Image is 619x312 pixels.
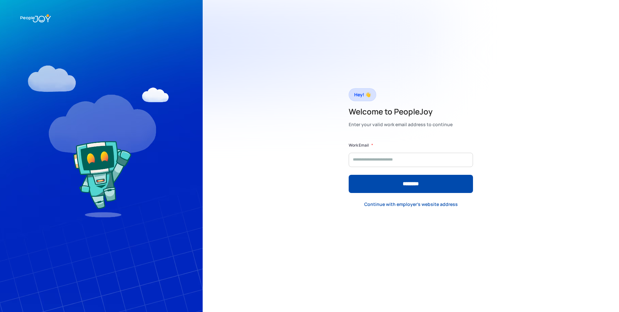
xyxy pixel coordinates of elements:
[359,198,463,211] a: Continue with employer's website address
[364,201,458,208] div: Continue with employer's website address
[349,120,453,129] div: Enter your valid work email address to continue
[354,90,371,99] div: Hey! 👋
[349,142,473,193] form: Form
[349,142,369,149] label: Work Email
[349,106,453,117] h2: Welcome to PeopleJoy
